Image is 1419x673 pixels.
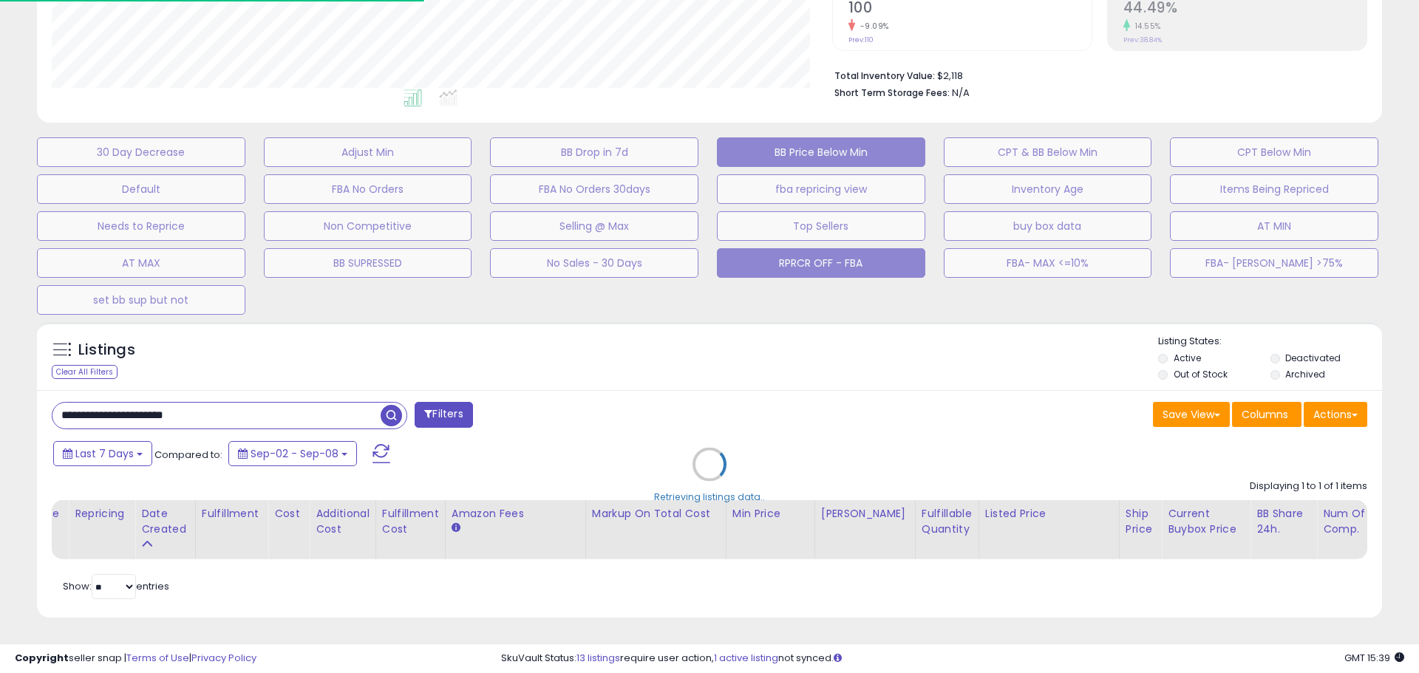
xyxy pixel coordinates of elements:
[1170,248,1378,278] button: FBA- [PERSON_NAME] >75%
[37,211,245,241] button: Needs to Reprice
[264,248,472,278] button: BB SUPRESSED
[952,86,970,100] span: N/A
[37,174,245,204] button: Default
[1130,21,1161,32] small: 14.55%
[490,174,698,204] button: FBA No Orders 30days
[15,652,256,666] div: seller snap | |
[126,651,189,665] a: Terms of Use
[191,651,256,665] a: Privacy Policy
[490,248,698,278] button: No Sales - 30 Days
[1170,211,1378,241] button: AT MIN
[834,86,950,99] b: Short Term Storage Fees:
[717,211,925,241] button: Top Sellers
[944,248,1152,278] button: FBA- MAX <=10%
[264,137,472,167] button: Adjust Min
[15,651,69,665] strong: Copyright
[717,248,925,278] button: RPRCR OFF - FBA
[37,285,245,315] button: set bb sup but not
[717,137,925,167] button: BB Price Below Min
[944,211,1152,241] button: buy box data
[264,211,472,241] button: Non Competitive
[37,137,245,167] button: 30 Day Decrease
[1344,651,1404,665] span: 2025-09-17 15:39 GMT
[490,137,698,167] button: BB Drop in 7d
[855,21,889,32] small: -9.09%
[848,35,874,44] small: Prev: 110
[654,490,765,503] div: Retrieving listings data..
[37,248,245,278] button: AT MAX
[714,651,778,665] a: 1 active listing
[1123,35,1162,44] small: Prev: 38.84%
[717,174,925,204] button: fba repricing view
[501,652,1404,666] div: SkuVault Status: require user action, not synced.
[1170,137,1378,167] button: CPT Below Min
[1170,174,1378,204] button: Items Being Repriced
[576,651,620,665] a: 13 listings
[834,66,1356,83] li: $2,118
[944,137,1152,167] button: CPT & BB Below Min
[944,174,1152,204] button: Inventory Age
[264,174,472,204] button: FBA No Orders
[834,69,935,82] b: Total Inventory Value:
[490,211,698,241] button: Selling @ Max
